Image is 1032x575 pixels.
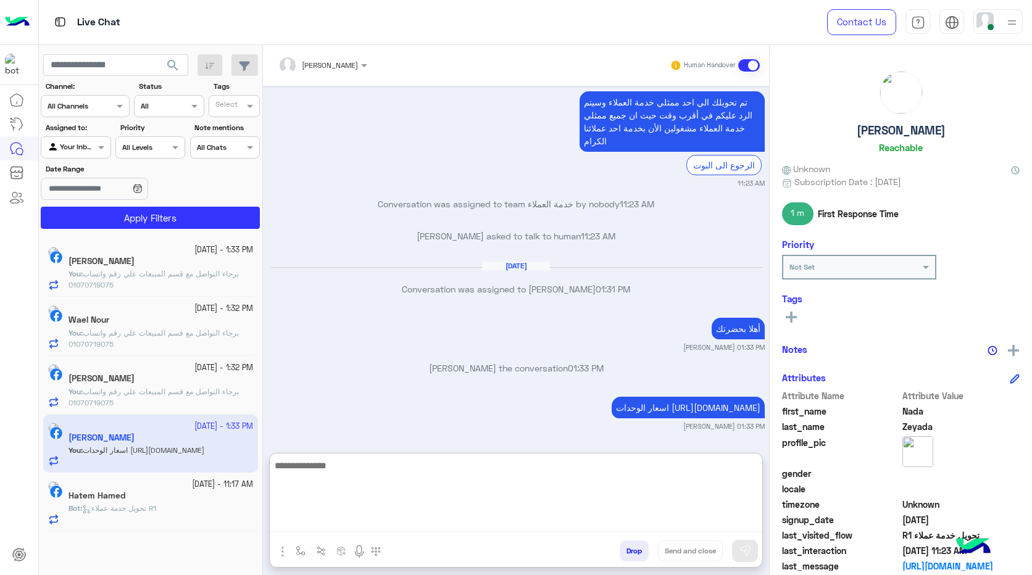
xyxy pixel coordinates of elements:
[683,421,765,431] small: [PERSON_NAME] 01:33 PM
[194,122,258,133] label: Note mentions
[612,397,765,418] p: 23/9/2025, 1:33 PM
[48,481,59,492] img: picture
[683,342,765,352] small: [PERSON_NAME] 01:33 PM
[77,14,120,31] p: Live Chat
[48,305,59,316] img: picture
[275,544,290,559] img: send attachment
[782,560,900,573] span: last_message
[194,362,253,374] small: [DATE] - 1:32 PM
[782,420,900,433] span: last_name
[902,498,1020,511] span: Unknown
[296,546,306,556] img: select flow
[782,436,900,465] span: profile_pic
[686,155,762,175] div: الرجوع الى البوت
[302,60,358,70] span: [PERSON_NAME]
[46,163,184,175] label: Date Range
[911,15,925,30] img: tab
[5,54,27,76] img: 322208621163248
[316,546,326,556] img: Trigger scenario
[69,503,82,513] b: :
[50,251,62,263] img: Facebook
[782,239,814,250] h6: Priority
[620,199,654,209] span: 11:23 AM
[902,405,1020,418] span: Nada
[268,362,765,374] p: [PERSON_NAME] the conversation
[782,344,807,355] h6: Notes
[902,436,933,467] img: picture
[5,9,30,35] img: Logo
[857,123,946,138] h5: [PERSON_NAME]
[596,284,630,294] span: 01:31 PM
[69,269,239,289] span: برجاء التواصل مع قسم المبيعات علي رقم واتساب 01070719075
[69,269,83,278] b: :
[739,545,751,557] img: send message
[268,197,765,210] p: Conversation was assigned to team خدمة العملاء by nobody
[782,467,900,480] span: gender
[782,513,900,526] span: signup_date
[818,207,899,220] span: First Response Time
[684,60,736,70] small: Human Handover
[782,293,1020,304] h6: Tags
[268,230,765,242] p: [PERSON_NAME] asked to talk to human
[789,262,815,271] b: Not Set
[945,15,959,30] img: tab
[69,328,81,337] span: You
[336,546,346,556] img: create order
[1004,15,1020,30] img: profile
[69,387,81,396] span: You
[712,318,765,339] p: 23/9/2025, 1:33 PM
[902,467,1020,480] span: null
[69,373,135,384] h5: Magda Abdelrazek
[371,547,381,556] img: make a call
[580,91,765,152] p: 22/9/2025, 11:23 AM
[331,540,352,561] button: create order
[158,54,188,81] button: search
[69,328,239,349] span: برجاء التواصل مع قسم المبيعات علي رقم واتساب 01070719075
[738,178,765,188] small: 11:23 AM
[194,303,253,315] small: [DATE] - 1:32 PM
[41,207,260,229] button: Apply Filters
[902,513,1020,526] span: 2025-09-22T08:18:03.385Z
[782,544,900,557] span: last_interaction
[69,387,83,396] b: :
[827,9,896,35] a: Contact Us
[52,14,68,30] img: tab
[82,503,156,513] span: تحويل خدمة عملاء R1
[48,247,59,258] img: picture
[69,328,83,337] b: :
[902,389,1020,402] span: Attribute Value
[50,368,62,381] img: Facebook
[50,486,62,498] img: Facebook
[902,529,1020,542] span: تحويل خدمة عملاء R1
[952,526,995,569] img: hulul-logo.png
[902,560,1020,573] a: [URL][DOMAIN_NAME]
[902,544,1020,557] span: 2025-09-22T08:23:45.741Z
[268,283,765,296] p: Conversation was assigned to [PERSON_NAME]
[902,420,1020,433] span: Zeyada
[782,498,900,511] span: timezone
[879,142,923,153] h6: Reachable
[905,9,930,35] a: tab
[988,345,997,355] img: notes
[482,262,550,270] h6: [DATE]
[658,540,723,561] button: Send and close
[581,231,615,241] span: 11:23 AM
[1008,345,1019,356] img: add
[311,540,331,561] button: Trigger scenario
[568,363,604,373] span: 01:33 PM
[69,315,109,325] h5: Wael Nour
[165,58,180,73] span: search
[69,269,81,278] span: You
[139,81,202,92] label: Status
[782,162,830,175] span: Unknown
[291,540,311,561] button: select flow
[194,244,253,256] small: [DATE] - 1:33 PM
[782,529,900,542] span: last_visited_flow
[48,364,59,375] img: picture
[46,81,128,92] label: Channel:
[782,389,900,402] span: Attribute Name
[69,490,125,501] h5: Hatem Hamed
[214,99,238,113] div: Select
[214,81,259,92] label: Tags
[352,544,367,559] img: send voice note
